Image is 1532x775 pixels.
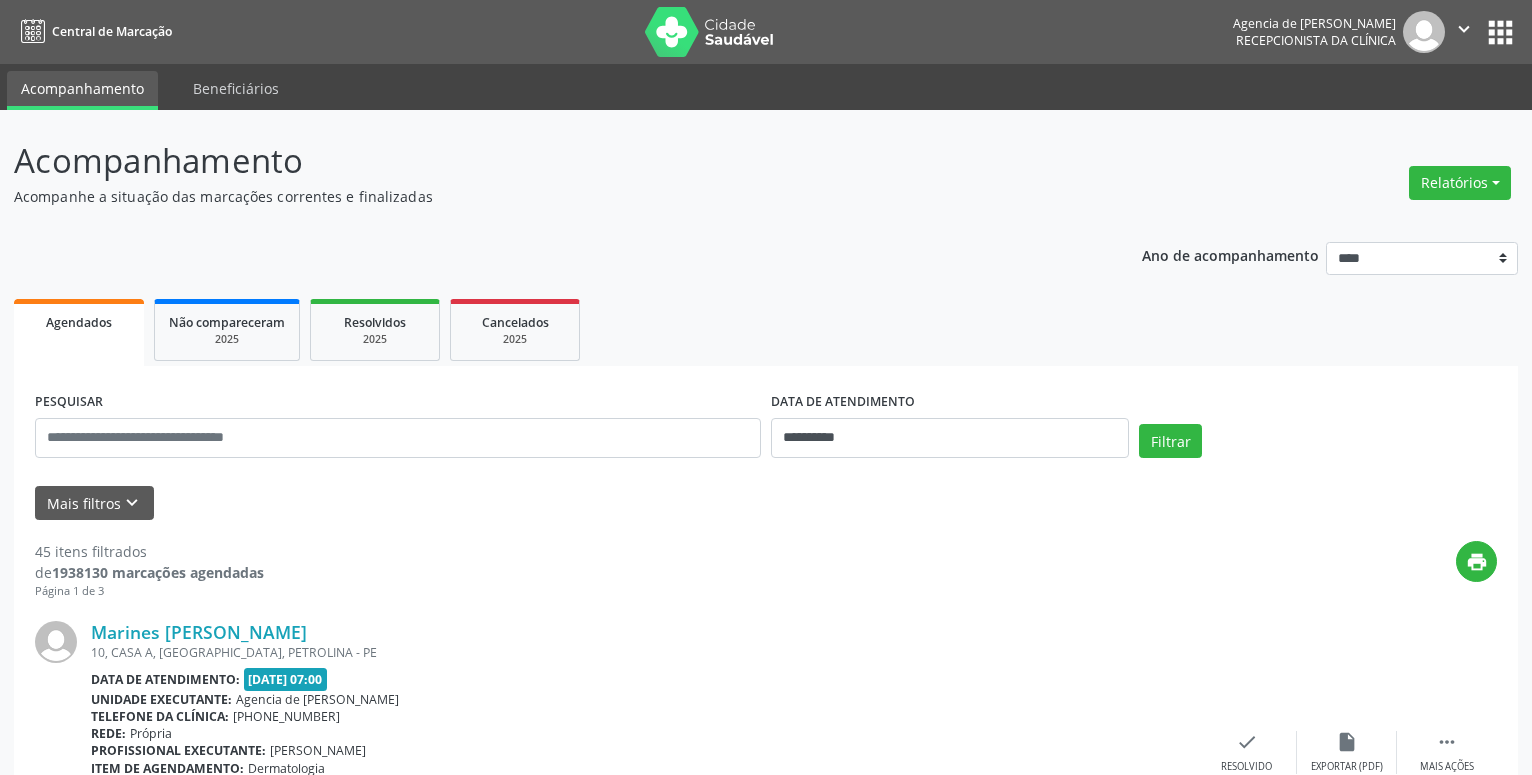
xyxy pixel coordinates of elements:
[244,668,328,691] span: [DATE] 07:00
[91,691,232,708] b: Unidade executante:
[1139,424,1202,458] button: Filtrar
[1445,11,1483,53] button: 
[482,314,549,331] span: Cancelados
[236,691,399,708] span: Agencia de [PERSON_NAME]
[169,314,285,331] span: Não compareceram
[7,71,158,110] a: Acompanhamento
[325,332,425,347] div: 2025
[771,387,915,418] label: DATA DE ATENDIMENTO
[121,492,143,514] i: keyboard_arrow_down
[1409,166,1511,200] button: Relatórios
[1466,551,1488,573] i: print
[35,562,264,583] div: de
[91,742,266,759] b: Profissional executante:
[14,136,1067,186] p: Acompanhamento
[169,332,285,347] div: 2025
[52,563,264,582] strong: 1938130 marcações agendadas
[465,332,565,347] div: 2025
[1233,15,1396,32] div: Agencia de [PERSON_NAME]
[1456,541,1497,582] button: print
[1483,15,1518,50] button: apps
[46,314,112,331] span: Agendados
[1236,32,1396,49] span: Recepcionista da clínica
[1420,760,1474,774] div: Mais ações
[91,725,126,742] b: Rede:
[14,15,172,48] a: Central de Marcação
[35,387,103,418] label: PESQUISAR
[1336,731,1358,753] i: insert_drive_file
[91,708,229,725] b: Telefone da clínica:
[270,742,366,759] span: [PERSON_NAME]
[1436,731,1458,753] i: 
[1453,18,1475,40] i: 
[1221,760,1272,774] div: Resolvido
[91,644,1197,661] div: 10, CASA A, [GEOGRAPHIC_DATA], PETROLINA - PE
[35,486,154,521] button: Mais filtroskeyboard_arrow_down
[1236,731,1258,753] i: check
[1142,242,1319,267] p: Ano de acompanhamento
[344,314,406,331] span: Resolvidos
[35,621,77,663] img: img
[91,671,240,688] b: Data de atendimento:
[179,71,293,106] a: Beneficiários
[35,583,264,600] div: Página 1 de 3
[35,541,264,562] div: 45 itens filtrados
[14,186,1067,207] p: Acompanhe a situação das marcações correntes e finalizadas
[1311,760,1383,774] div: Exportar (PDF)
[130,725,172,742] span: Própria
[1403,11,1445,53] img: img
[233,708,340,725] span: [PHONE_NUMBER]
[52,23,172,40] span: Central de Marcação
[91,621,307,643] a: Marines [PERSON_NAME]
